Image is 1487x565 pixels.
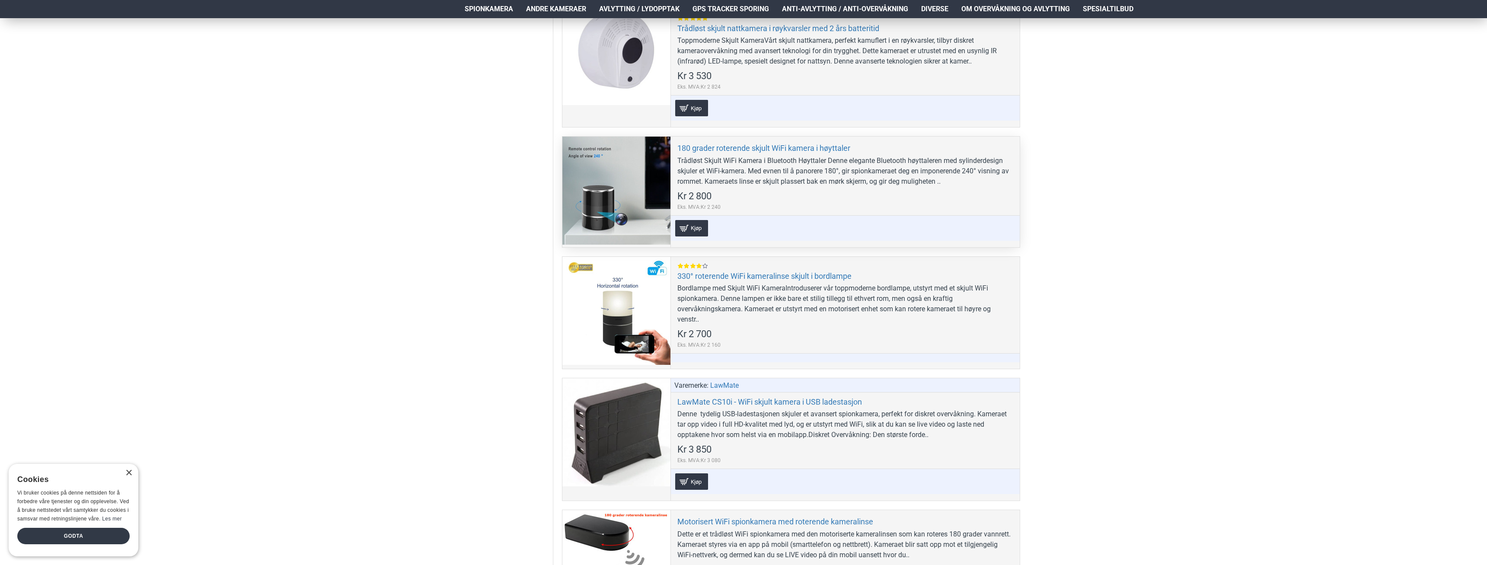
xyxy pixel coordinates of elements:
a: 180 grader roterende skjult WiFi kamera i høyttaler [677,143,850,153]
div: Godta [17,528,130,544]
span: Kjøp [689,225,704,231]
span: Varemerke: [674,380,708,391]
a: Trådløst skjult nattkamera i røykvarsler med 2 års batteritid [677,23,879,33]
a: Les mer, opens a new window [102,516,121,522]
span: GPS Tracker Sporing [692,4,769,14]
span: Spionkamera [465,4,513,14]
span: Eks. MVA:Kr 2 240 [677,203,721,211]
span: Kr 3 530 [677,71,712,81]
span: Eks. MVA:Kr 2 824 [677,83,721,91]
span: Kjøp [689,105,704,111]
a: 330° roterende WiFi kameralinse skjult i bordlampe [677,271,852,281]
span: Eks. MVA:Kr 2 160 [677,341,721,349]
span: Kjøp [689,479,704,485]
span: Kr 3 850 [677,445,712,454]
span: Andre kameraer [526,4,586,14]
div: Toppmoderne Skjult KameraVårt skjult nattkamera, perfekt kamuflert i en røykvarsler, tilbyr diskr... [677,35,1013,67]
div: Cookies [17,470,124,489]
span: Anti-avlytting / Anti-overvåkning [782,4,908,14]
div: Denne tydelig USB-ladestasjonen skjuler et avansert spionkamera, perfekt for diskret overvåkning.... [677,409,1013,440]
span: Om overvåkning og avlytting [961,4,1070,14]
a: Motorisert WiFi spionkamera med roterende kameralinse [677,517,873,527]
div: Dette er et trådløst WiFi spionkamera med den motoriserte kameralinsen som kan roteres 180 grader... [677,529,1013,560]
span: Diverse [921,4,948,14]
span: Avlytting / Lydopptak [599,4,680,14]
span: Vi bruker cookies på denne nettsiden for å forbedre våre tjenester og din opplevelse. Ved å bruke... [17,490,129,521]
a: LawMate CS10i - WiFi skjult kamera i USB ladestasjon [677,397,862,407]
div: Trådløst Skjult WiFi Kamera i Bluetooth Høyttaler Denne elegante Bluetooth høyttaleren med sylind... [677,156,1013,187]
span: Kr 2 800 [677,192,712,201]
a: 330° roterende WiFi kameralinse skjult i bordlampe 330° roterende WiFi kameralinse skjult i bordl... [562,257,670,365]
div: Bordlampe med Skjult WiFi KameraIntroduserer vår toppmoderne bordlampe, utstyrt med et skjult WiF... [677,283,1013,325]
span: Kr 2 700 [677,329,712,339]
div: Close [125,470,132,476]
span: Eks. MVA:Kr 3 080 [677,456,721,464]
a: LawMate [710,380,739,391]
span: Spesialtilbud [1083,4,1133,14]
a: 180 grader roterende skjult WiFi kamera i høyttaler 180 grader roterende skjult WiFi kamera i høy... [562,137,670,245]
a: LawMate CS10i - WiFi skjult kamera i USB ladestasjon LawMate CS10i - WiFi skjult kamera i USB lad... [562,378,670,486]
